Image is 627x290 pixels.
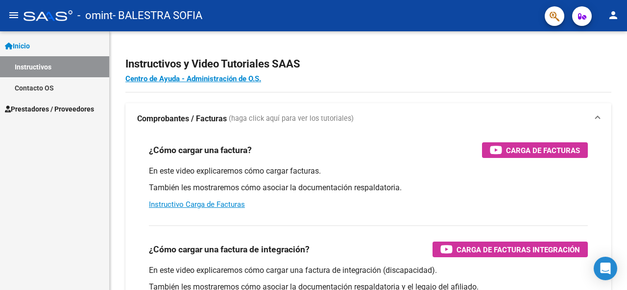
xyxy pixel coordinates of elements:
[125,103,611,134] mat-expansion-panel-header: Comprobantes / Facturas (haga click aquí para ver los tutoriales)
[506,144,580,156] span: Carga de Facturas
[457,244,580,256] span: Carga de Facturas Integración
[482,142,588,158] button: Carga de Facturas
[5,41,30,51] span: Inicio
[77,5,113,26] span: - omint
[594,257,617,280] div: Open Intercom Messenger
[113,5,202,26] span: - BALESTRA SOFIA
[607,9,619,21] mat-icon: person
[149,200,245,209] a: Instructivo Carga de Facturas
[8,9,20,21] mat-icon: menu
[149,182,588,193] p: También les mostraremos cómo asociar la documentación respaldatoria.
[149,166,588,177] p: En este video explicaremos cómo cargar facturas.
[149,143,252,157] h3: ¿Cómo cargar una factura?
[433,242,588,257] button: Carga de Facturas Integración
[149,243,310,256] h3: ¿Cómo cargar una factura de integración?
[125,55,611,73] h2: Instructivos y Video Tutoriales SAAS
[149,265,588,276] p: En este video explicaremos cómo cargar una factura de integración (discapacidad).
[125,74,261,83] a: Centro de Ayuda - Administración de O.S.
[229,113,354,124] span: (haga click aquí para ver los tutoriales)
[137,113,227,124] strong: Comprobantes / Facturas
[5,104,94,114] span: Prestadores / Proveedores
